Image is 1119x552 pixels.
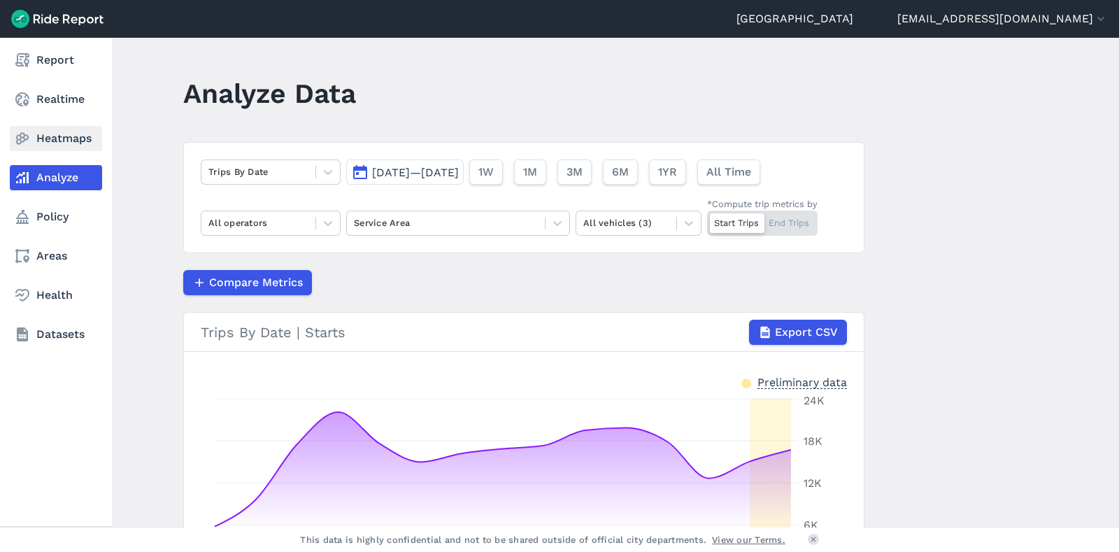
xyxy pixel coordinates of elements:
button: 3M [557,160,592,185]
tspan: 24K [804,394,825,407]
span: [DATE]—[DATE] [372,166,459,179]
span: 1W [478,164,494,181]
a: Health [10,283,102,308]
span: Compare Metrics [209,274,303,291]
button: 1W [469,160,503,185]
a: Report [10,48,102,73]
button: All Time [697,160,760,185]
h1: Analyze Data [183,74,356,113]
button: Export CSV [749,320,847,345]
tspan: 12K [804,476,822,490]
div: Trips By Date | Starts [201,320,847,345]
span: 1M [523,164,537,181]
span: 3M [566,164,583,181]
a: Analyze [10,165,102,190]
a: [GEOGRAPHIC_DATA] [736,10,853,27]
button: 6M [603,160,638,185]
span: All Time [706,164,751,181]
button: [DATE]—[DATE] [346,160,464,185]
div: Preliminary data [757,374,847,389]
span: 1YR [658,164,677,181]
a: Datasets [10,322,102,347]
a: View our Terms. [712,533,785,546]
a: Realtime [10,87,102,112]
a: Areas [10,243,102,269]
a: Policy [10,204,102,229]
button: Compare Metrics [183,270,312,295]
button: 1M [514,160,546,185]
tspan: 18K [804,434,822,448]
a: Heatmaps [10,126,102,151]
span: 6M [612,164,629,181]
button: 1YR [649,160,686,185]
div: *Compute trip metrics by [707,197,818,211]
img: Ride Report [11,10,104,28]
button: [EMAIL_ADDRESS][DOMAIN_NAME] [897,10,1108,27]
span: Export CSV [775,324,838,341]
tspan: 6K [804,518,818,532]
